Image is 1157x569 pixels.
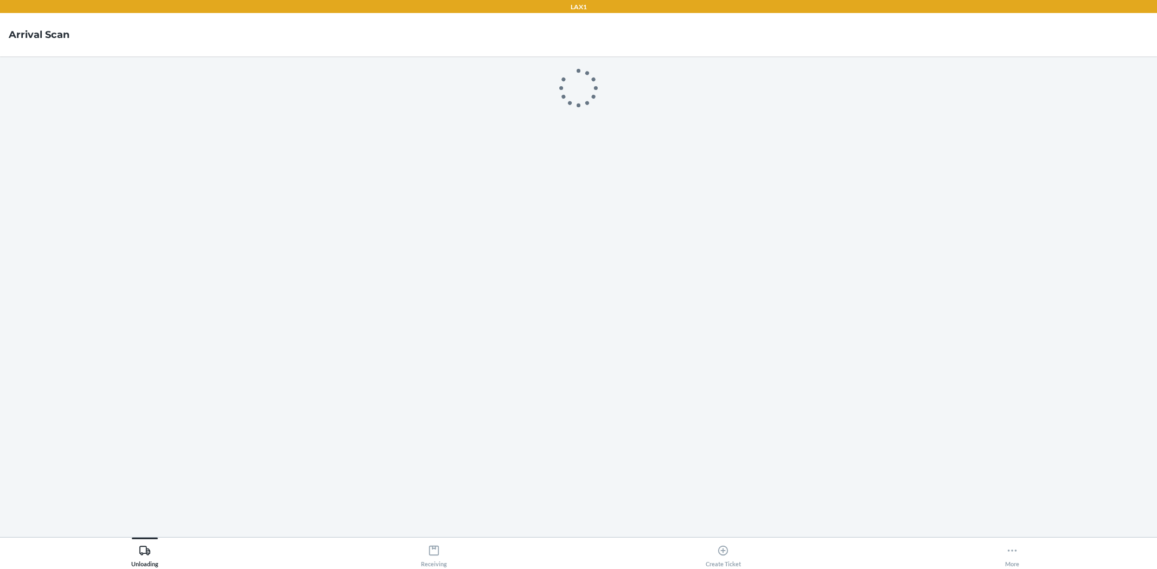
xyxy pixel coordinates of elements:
h4: Arrival Scan [9,28,69,42]
div: More [1005,540,1019,567]
p: LAX1 [571,2,587,12]
button: More [868,538,1157,567]
div: Receiving [421,540,447,567]
button: Create Ticket [579,538,868,567]
div: Unloading [131,540,158,567]
button: Receiving [289,538,578,567]
div: Create Ticket [706,540,741,567]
